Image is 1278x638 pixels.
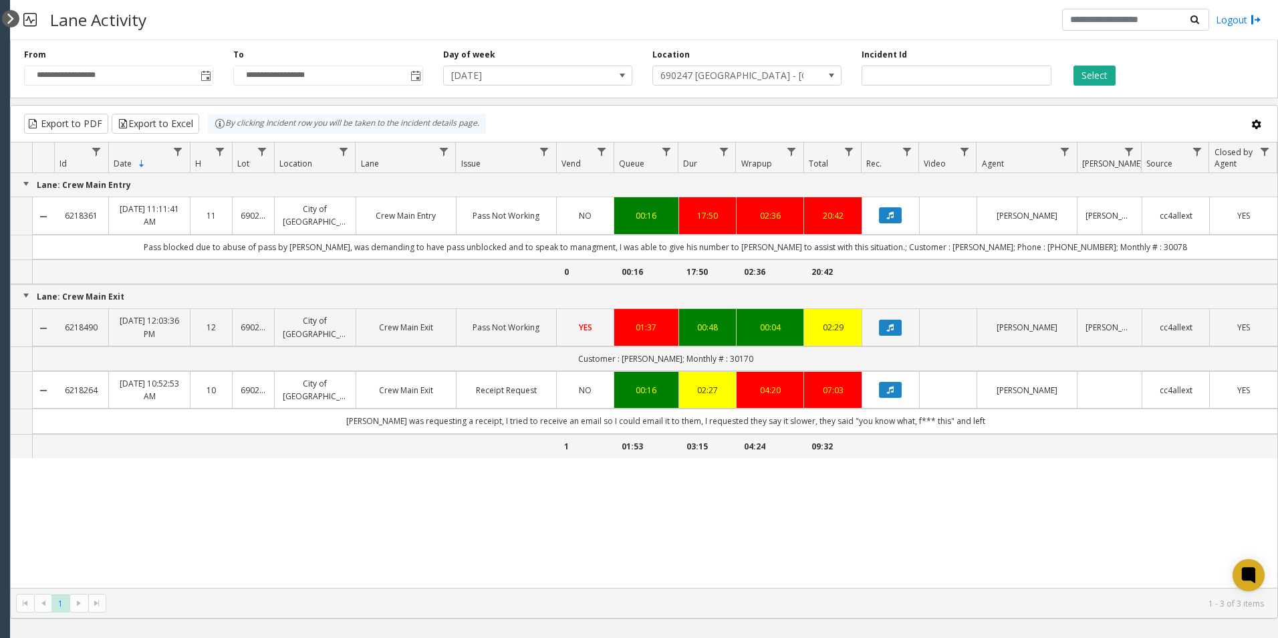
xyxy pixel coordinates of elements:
[565,321,606,334] a: YES
[62,321,100,334] a: 6218490
[237,158,249,169] span: Lot
[866,158,882,169] span: Rec.
[408,66,422,85] span: Toggle popup
[112,114,199,134] button: Export to Excel
[556,434,614,458] td: 1
[1146,158,1172,169] span: Source
[579,322,592,333] span: YES
[1218,321,1269,334] a: YES
[556,259,614,284] td: 0
[565,209,606,222] a: NO
[279,158,312,169] span: Location
[745,321,795,334] a: 00:04
[678,259,736,284] td: 17:50
[1237,210,1250,221] span: YES
[136,158,147,169] span: Sortable
[117,203,182,228] a: [DATE] 11:11:41 AM
[614,259,678,284] td: 00:16
[741,158,772,169] span: Wrapup
[88,142,106,161] a: Id Filter Menu
[199,209,224,222] a: 11
[195,158,201,169] span: H
[51,595,70,613] span: Page 1
[783,142,801,161] a: Wrapup Filter Menu
[54,235,1277,259] td: Pass blocked due to abuse of pass by [PERSON_NAME], was demanding to have pass unblocked and to s...
[198,66,213,85] span: Toggle popup
[898,142,916,161] a: Rec. Filter Menu
[11,142,1277,588] div: Data table
[579,210,592,221] span: NO
[33,323,53,334] a: Collapse Details
[33,385,53,396] a: Collapse Details
[24,49,46,61] label: From
[535,142,553,161] a: Issue Filter Menu
[117,314,182,340] a: [DATE] 12:03:36 PM
[982,158,1004,169] span: Agent
[43,3,153,36] h3: Lane Activity
[199,384,224,397] a: 10
[1120,142,1138,161] a: Parker Filter Menu
[59,158,67,169] span: Id
[62,209,100,222] a: 6218361
[985,209,1069,222] a: [PERSON_NAME]
[361,158,379,169] span: Lane
[683,158,697,169] span: Dur
[215,118,225,129] img: infoIcon.svg
[1082,158,1143,169] span: [PERSON_NAME]
[334,142,352,161] a: Location Filter Menu
[715,142,733,161] a: Dur Filter Menu
[579,385,592,396] span: NO
[283,314,348,340] a: City of [GEOGRAPHIC_DATA]
[1237,322,1250,333] span: YES
[687,321,728,334] a: 00:48
[985,384,1069,397] a: [PERSON_NAME]
[465,209,548,222] a: Pass Not Working
[812,209,853,222] a: 20:42
[208,114,486,134] div: By clicking Incident row you will be taken to the incident details page.
[561,158,581,169] span: Vend
[443,49,495,61] label: Day of week
[614,434,678,458] td: 01:53
[678,434,736,458] td: 03:15
[812,384,853,397] a: 07:03
[33,211,53,222] a: Collapse Details
[233,49,244,61] label: To
[1188,142,1206,161] a: Source Filter Menu
[1150,321,1201,334] a: cc4allext
[736,259,803,284] td: 02:36
[809,158,828,169] span: Total
[622,384,670,397] a: 00:16
[812,321,853,334] a: 02:29
[21,290,31,301] a: Collapse Group
[444,66,594,85] span: [DATE]
[241,384,266,397] a: 690247
[1237,385,1250,396] span: YES
[54,346,1277,371] td: Customer : [PERSON_NAME]; Monthly # : 30170
[1085,209,1133,222] a: [PERSON_NAME]
[117,377,182,403] a: [DATE] 10:52:53 AM
[211,142,229,161] a: H Filter Menu
[54,409,1277,433] td: [PERSON_NAME] was requesting a receipt, I tried to receive an email so I could email it to them, ...
[1251,13,1261,27] img: logout
[1218,384,1269,397] a: YES
[622,321,670,334] a: 01:37
[434,142,453,161] a: Lane Filter Menu
[622,209,670,222] a: 00:16
[21,179,31,189] a: Collapse Group
[169,142,187,161] a: Date Filter Menu
[199,321,224,334] a: 12
[687,209,728,222] div: 17:50
[687,384,728,397] a: 02:27
[565,384,606,397] a: NO
[862,49,907,61] label: Incident Id
[840,142,858,161] a: Total Filter Menu
[653,66,803,85] span: 690247 [GEOGRAPHIC_DATA] - [GEOGRAPHIC_DATA]
[803,259,861,284] td: 20:42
